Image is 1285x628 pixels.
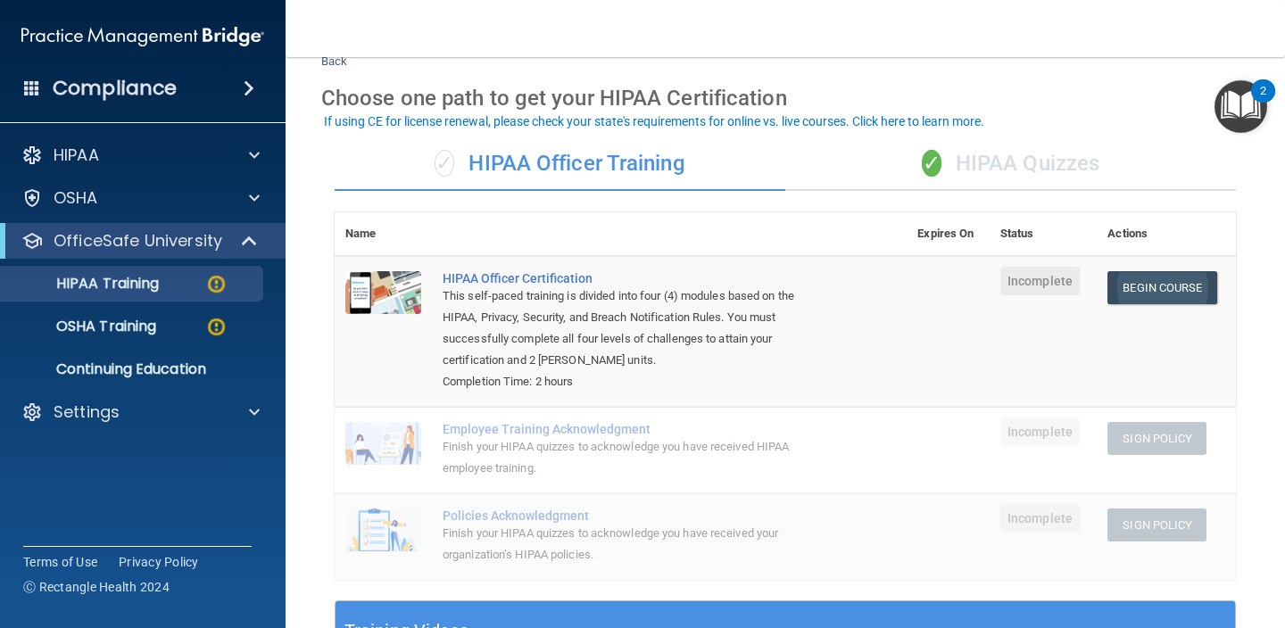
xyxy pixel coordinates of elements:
button: Open Resource Center, 2 new notifications [1215,80,1267,133]
p: Settings [54,401,120,423]
button: Sign Policy [1107,508,1206,541]
p: OfficeSafe University [54,230,222,252]
div: Completion Time: 2 hours [443,371,817,392]
a: OfficeSafe University [21,230,259,252]
a: Settings [21,401,260,423]
p: OSHA Training [12,318,156,335]
button: If using CE for license renewal, please check your state's requirements for online vs. live cours... [321,112,987,130]
span: ✓ [435,150,454,177]
div: If using CE for license renewal, please check your state's requirements for online vs. live cours... [324,115,984,128]
p: Continuing Education [12,360,255,378]
a: OSHA [21,187,260,209]
div: HIPAA Quizzes [785,137,1236,191]
a: Privacy Policy [119,553,199,571]
div: Finish your HIPAA quizzes to acknowledge you have received your organization’s HIPAA policies. [443,523,817,566]
p: HIPAA [54,145,99,166]
div: 2 [1260,91,1266,114]
h4: Compliance [53,76,177,101]
a: HIPAA Officer Certification [443,271,817,285]
div: Employee Training Acknowledgment [443,422,817,436]
span: Incomplete [1000,267,1080,295]
div: Choose one path to get your HIPAA Certification [321,72,1249,124]
th: Name [335,212,432,256]
img: warning-circle.0cc9ac19.png [205,316,228,338]
th: Expires On [907,212,990,256]
p: OSHA [54,187,98,209]
div: Finish your HIPAA quizzes to acknowledge you have received HIPAA employee training. [443,436,817,479]
span: Incomplete [1000,417,1080,446]
span: ✓ [922,150,941,177]
a: Back [321,33,347,68]
th: Status [990,212,1097,256]
p: HIPAA Training [12,275,159,293]
div: Policies Acknowledgment [443,508,817,523]
div: HIPAA Officer Training [335,137,785,191]
a: HIPAA [21,145,260,166]
a: Begin Course [1107,271,1216,304]
th: Actions [1097,212,1236,256]
a: Terms of Use [23,553,97,571]
button: Sign Policy [1107,422,1206,455]
div: This self-paced training is divided into four (4) modules based on the HIPAA, Privacy, Security, ... [443,285,817,371]
span: Ⓒ Rectangle Health 2024 [23,578,170,596]
img: warning-circle.0cc9ac19.png [205,273,228,295]
span: Incomplete [1000,504,1080,533]
img: PMB logo [21,19,264,54]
